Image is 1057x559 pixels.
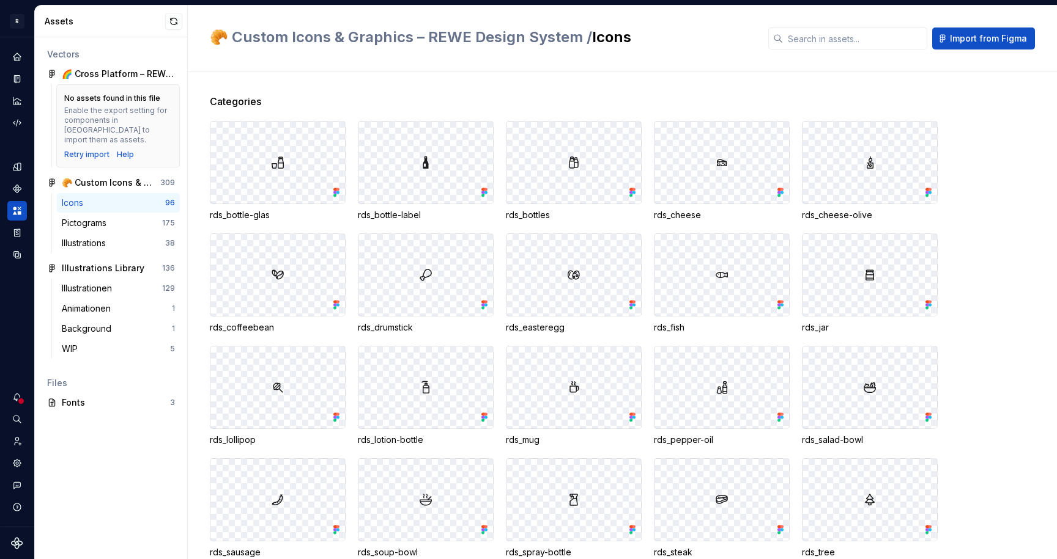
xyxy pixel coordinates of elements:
[165,238,175,248] div: 38
[802,321,938,334] div: rds_jar
[47,377,175,389] div: Files
[117,150,134,159] a: Help
[7,201,27,221] a: Assets
[64,93,160,103] div: No assets found in this file
[7,245,27,265] a: Data sources
[47,48,175,60] div: Vectors
[62,237,111,249] div: Illustrations
[62,282,117,294] div: Illustrationen
[57,193,180,213] a: Icons96
[2,8,32,34] button: R
[165,198,175,208] div: 96
[7,431,27,451] a: Invite team
[802,546,938,558] div: rds_tree
[172,324,175,334] div: 1
[7,409,27,429] button: Search ⌘K
[62,323,116,335] div: Background
[160,178,175,188] div: 309
[62,302,116,315] div: Animationen
[7,387,27,407] button: Notifications
[654,434,790,446] div: rds_pepper-oil
[57,339,180,359] a: WIP5
[62,262,144,274] div: Illustrations Library
[162,218,175,228] div: 175
[358,209,494,221] div: rds_bottle-label
[42,173,180,192] a: 🥐 Custom Icons & Graphics – REWE Design System309
[64,106,172,145] div: Enable the export setting for components in [GEOGRAPHIC_DATA] to import them as assets.
[358,434,494,446] div: rds_lotion-bottle
[57,213,180,233] a: Pictograms175
[42,258,180,278] a: Illustrations Library136
[7,91,27,111] a: Analytics
[45,15,165,27] div: Assets
[7,157,27,177] a: Design tokens
[62,197,88,209] div: Icons
[210,94,261,109] span: Categories
[62,217,111,229] div: Pictograms
[506,209,642,221] div: rds_bottles
[64,150,109,159] button: Retry import
[57,299,180,318] a: Animationen1
[42,64,180,84] a: 🌈 Cross Platform – REWE Design System
[506,546,642,558] div: rds_spray-bottle
[802,434,938,446] div: rds_salad-bowl
[950,32,1027,45] span: Import from Figma
[654,546,790,558] div: rds_steak
[7,475,27,495] button: Contact support
[802,209,938,221] div: rds_cheese-olive
[62,396,170,409] div: Fonts
[506,321,642,334] div: rds_easteregg
[932,27,1035,49] button: Import from Figma
[170,344,175,354] div: 5
[7,47,27,67] a: Home
[358,321,494,334] div: rds_drumstick
[7,69,27,89] a: Documentation
[654,209,790,221] div: rds_cheese
[506,434,642,446] div: rds_mug
[62,343,83,355] div: WIP
[170,398,175,407] div: 3
[210,434,346,446] div: rds_lollipop
[7,453,27,473] a: Settings
[783,27,927,49] input: Search in assets...
[57,319,180,338] a: Background1
[162,263,175,273] div: 136
[210,28,592,46] span: 🥐 Custom Icons & Graphics – REWE Design System /
[57,233,180,253] a: Illustrations38
[210,321,346,334] div: rds_coffeebean
[7,179,27,199] a: Components
[62,68,175,80] div: 🌈 Cross Platform – REWE Design System
[210,27,754,47] h2: Icons
[57,279,180,298] a: Illustrationen129
[62,177,153,189] div: 🥐 Custom Icons & Graphics – REWE Design System
[172,304,175,313] div: 1
[7,113,27,133] a: Code automation
[210,546,346,558] div: rds_sausage
[162,283,175,293] div: 129
[7,223,27,243] a: Storybook stories
[10,14,24,29] div: R
[358,546,494,558] div: rds_soup-bowl
[11,537,23,549] svg: Supernova Logo
[42,393,180,412] a: Fonts3
[654,321,790,334] div: rds_fish
[210,209,346,221] div: rds_bottle-glas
